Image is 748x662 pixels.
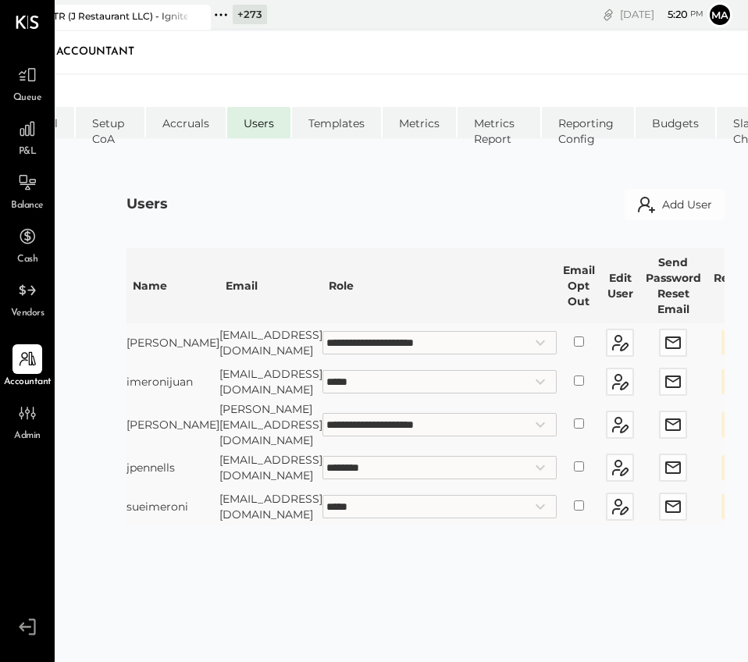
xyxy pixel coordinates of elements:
[24,9,187,23] div: Che OTR (J Restaurant LLC) - Ignite
[219,448,322,487] td: [EMAIL_ADDRESS][DOMAIN_NAME]
[601,248,639,323] th: Edit User
[639,248,707,323] th: Send Password Reset Email
[146,107,226,138] li: Accruals
[292,107,381,138] li: Templates
[1,60,54,105] a: Queue
[219,362,322,401] td: [EMAIL_ADDRESS][DOMAIN_NAME]
[636,107,715,138] li: Budgets
[126,194,168,215] div: Users
[383,107,456,138] li: Metrics
[557,248,601,323] th: Email Opt Out
[17,253,37,267] span: Cash
[219,401,322,448] td: [PERSON_NAME][EMAIL_ADDRESS][DOMAIN_NAME]
[542,107,634,138] li: Reporting Config
[1,168,54,213] a: Balance
[76,107,144,138] li: Setup CoA
[13,91,42,105] span: Queue
[11,199,44,213] span: Balance
[4,375,52,390] span: Accountant
[600,6,616,23] div: copy link
[126,487,219,526] td: sueimeroni
[458,107,540,138] li: Metrics Report
[620,7,703,22] div: [DATE]
[322,248,557,323] th: Role
[126,323,219,362] td: [PERSON_NAME]
[126,401,219,448] td: [PERSON_NAME]
[1,398,54,443] a: Admin
[625,189,725,220] button: Add User
[219,323,322,362] td: [EMAIL_ADDRESS][DOMAIN_NAME]
[14,429,41,443] span: Admin
[126,448,219,487] td: jpennells
[707,2,732,27] button: Ma
[1,222,54,267] a: Cash
[126,362,219,401] td: imeronijuan
[1,114,54,159] a: P&L
[56,40,150,65] div: Accountant
[126,248,219,323] th: Name
[1,276,54,321] a: Vendors
[1,344,54,390] a: Accountant
[227,107,290,138] li: Users
[19,145,37,159] span: P&L
[219,487,322,526] td: [EMAIL_ADDRESS][DOMAIN_NAME]
[11,307,45,321] span: Vendors
[233,5,267,24] div: + 273
[219,248,322,323] th: Email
